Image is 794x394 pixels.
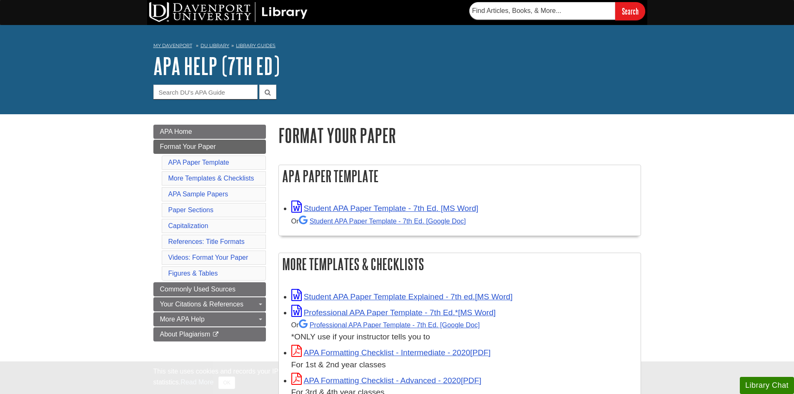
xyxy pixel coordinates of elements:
a: Link opens in new window [291,348,491,357]
form: Searches DU Library's articles, books, and more [469,2,645,20]
a: Professional APA Paper Template - 7th Ed. [299,321,480,329]
h1: Format Your Paper [278,125,641,146]
a: Capitalization [168,222,208,229]
i: This link opens in a new window [212,332,219,337]
input: Search DU's APA Guide [153,85,258,99]
input: Find Articles, Books, & More... [469,2,615,20]
a: Link opens in new window [291,376,481,385]
a: References: Title Formats [168,238,245,245]
small: Or [291,321,480,329]
a: Your Citations & References [153,297,266,311]
a: Link opens in new window [291,292,513,301]
a: Videos: Format Your Paper [168,254,248,261]
a: More Templates & Checklists [168,175,254,182]
h2: More Templates & Checklists [279,253,641,275]
button: Library Chat [740,377,794,394]
a: Read More [180,379,213,386]
div: Guide Page Menu [153,125,266,341]
a: DU Library [200,43,229,48]
div: *ONLY use if your instructor tells you to [291,319,636,343]
a: APA Home [153,125,266,139]
span: Format Your Paper [160,143,216,150]
div: For 1st & 2nd year classes [291,359,636,371]
a: Commonly Used Sources [153,282,266,296]
small: Or [291,217,466,225]
span: More APA Help [160,316,205,323]
a: Link opens in new window [291,204,478,213]
span: About Plagiarism [160,331,210,338]
a: Library Guides [236,43,276,48]
a: Figures & Tables [168,270,218,277]
input: Search [615,2,645,20]
a: Link opens in new window [291,308,496,317]
span: Your Citations & References [160,301,243,308]
a: Format Your Paper [153,140,266,154]
img: DU Library [149,2,308,22]
div: This site uses cookies and records your IP address for usage statistics. Additionally, we use Goo... [153,366,641,389]
a: APA Paper Template [168,159,229,166]
span: Commonly Used Sources [160,286,235,293]
button: Close [218,376,235,389]
span: APA Home [160,128,192,135]
nav: breadcrumb [153,40,641,53]
a: APA Help (7th Ed) [153,53,280,79]
a: Paper Sections [168,206,214,213]
a: My Davenport [153,42,192,49]
h2: APA Paper Template [279,165,641,187]
a: Student APA Paper Template - 7th Ed. [Google Doc] [299,217,466,225]
a: More APA Help [153,312,266,326]
a: APA Sample Papers [168,191,228,198]
a: About Plagiarism [153,327,266,341]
